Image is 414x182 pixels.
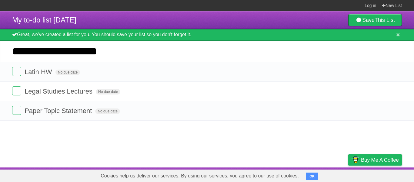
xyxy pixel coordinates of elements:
[12,86,21,95] label: Done
[12,67,21,76] label: Done
[12,106,21,115] label: Done
[351,155,359,165] img: Buy me a coffee
[95,170,305,182] span: Cookies help us deliver our services. By using our services, you agree to our use of cookies.
[361,155,399,165] span: Buy me a coffee
[340,169,356,180] a: Privacy
[25,88,94,95] span: Legal Studies Lectures
[95,108,120,114] span: No due date
[348,154,402,166] a: Buy me a coffee
[25,107,93,115] span: Paper Topic Statement
[364,169,402,180] a: Suggest a feature
[12,16,76,24] span: My to-do list [DATE]
[288,169,312,180] a: Developers
[25,68,53,76] span: Latin HW
[375,17,395,23] b: This List
[348,14,402,26] a: SaveThis List
[96,89,120,94] span: No due date
[268,169,280,180] a: About
[306,173,318,180] button: OK
[55,70,80,75] span: No due date
[320,169,333,180] a: Terms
